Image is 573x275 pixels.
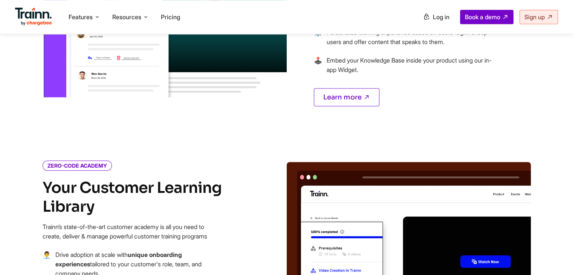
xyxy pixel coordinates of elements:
[460,10,513,24] a: Book a demo
[524,13,545,21] span: Sign up
[69,13,93,21] span: Features
[314,28,322,56] span: →
[520,10,558,24] a: Sign up
[419,10,454,24] a: Log in
[465,13,500,21] span: Book a demo
[327,28,495,47] p: Personalize learning experience based on users’ login. Group users and offer content that speaks ...
[327,56,495,75] p: Embed your Knowledge Base inside your product using our in-app Widget.
[112,13,141,21] span: Resources
[55,251,182,268] b: unique onboarding experiences
[43,222,223,241] p: Trainn’s state-of-the-art customer academy is all you need to create, deliver & manage powerful c...
[43,179,223,216] h2: Your Customer Learning Library
[15,8,52,26] img: Trainn Logo
[433,13,449,21] span: Log in
[161,13,180,21] a: Pricing
[314,56,322,84] span: →
[314,88,379,106] a: Learn more
[43,160,112,171] i: ZERO-CODE ACADEMY
[535,239,573,275] iframe: Chat Widget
